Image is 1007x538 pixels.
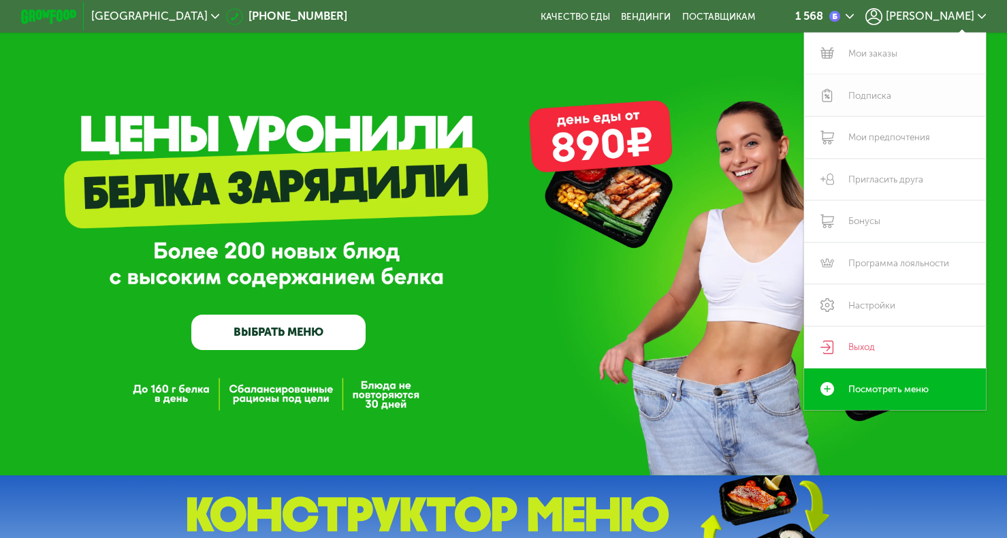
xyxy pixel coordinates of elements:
a: Выход [804,326,986,368]
a: Настройки [804,284,986,326]
span: [GEOGRAPHIC_DATA] [91,11,208,22]
span: [PERSON_NAME] [886,11,974,22]
a: Бонусы [804,200,986,242]
div: 1 568 [795,11,823,22]
div: поставщикам [682,11,755,22]
a: Качество еды [541,11,610,22]
a: Мои заказы [804,33,986,75]
a: Мои предпочтения [804,116,986,159]
a: ВЫБРАТЬ МЕНЮ [191,315,366,349]
a: Вендинги [621,11,671,22]
a: [PHONE_NUMBER] [226,8,347,25]
a: Программа лояльности [804,242,986,285]
a: Пригласить друга [804,159,986,201]
a: Подписка [804,74,986,116]
a: Посмотреть меню [804,368,986,411]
